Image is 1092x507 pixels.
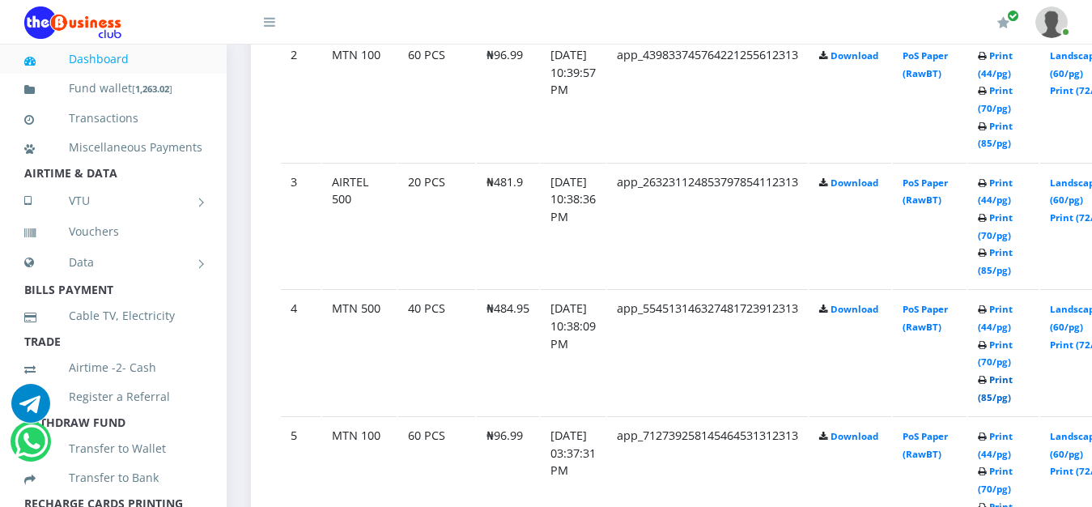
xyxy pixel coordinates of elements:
a: PoS Paper (RawBT) [903,303,948,333]
td: [DATE] 10:38:09 PM [541,289,605,415]
a: Print (85/pg) [978,246,1013,276]
a: Print (44/pg) [978,177,1013,207]
a: Print (44/pg) [978,49,1013,79]
a: Miscellaneous Payments [24,129,202,166]
a: Print (44/pg) [978,303,1013,333]
td: [DATE] 10:38:36 PM [541,163,605,288]
a: PoS Paper (RawBT) [903,430,948,460]
a: Download [831,303,878,315]
a: Print (70/pg) [978,84,1013,114]
a: Data [24,242,202,283]
a: Transfer to Wallet [24,430,202,467]
a: Download [831,49,878,62]
td: 3 [281,163,321,288]
td: 20 PCS [398,163,475,288]
span: Renew/Upgrade Subscription [1007,10,1019,22]
td: 40 PCS [398,289,475,415]
a: Transfer to Bank [24,459,202,496]
a: Print (44/pg) [978,430,1013,460]
a: Register a Referral [24,378,202,415]
td: MTN 100 [322,36,397,161]
td: ₦481.9 [477,163,539,288]
a: Download [831,430,878,442]
a: Airtime -2- Cash [24,349,202,386]
a: Print (70/pg) [978,339,1013,369]
img: Logo [24,6,121,39]
a: Fund wallet[1,263.02] [24,70,202,108]
a: VTU [24,181,202,221]
img: User [1035,6,1068,38]
a: Print (70/pg) [978,211,1013,241]
td: app_439833745764221255612313 [607,36,808,161]
b: 1,263.02 [135,83,169,95]
a: Print (70/pg) [978,465,1013,495]
td: [DATE] 10:39:57 PM [541,36,605,161]
td: AIRTEL 500 [322,163,397,288]
td: ₦96.99 [477,36,539,161]
small: [ ] [132,83,172,95]
td: ₦484.95 [477,289,539,415]
a: PoS Paper (RawBT) [903,177,948,207]
td: 60 PCS [398,36,475,161]
td: 2 [281,36,321,161]
a: Dashboard [24,40,202,78]
a: Print (85/pg) [978,373,1013,403]
td: app_263231124853797854112313 [607,163,808,288]
a: Cable TV, Electricity [24,297,202,334]
a: Transactions [24,100,202,137]
a: Chat for support [15,434,48,461]
a: PoS Paper (RawBT) [903,49,948,79]
i: Renew/Upgrade Subscription [997,16,1009,29]
a: Chat for support [11,396,50,423]
td: 4 [281,289,321,415]
a: Vouchers [24,213,202,250]
a: Download [831,177,878,189]
td: app_554513146327481723912313 [607,289,808,415]
td: MTN 500 [322,289,397,415]
a: Print (85/pg) [978,120,1013,150]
